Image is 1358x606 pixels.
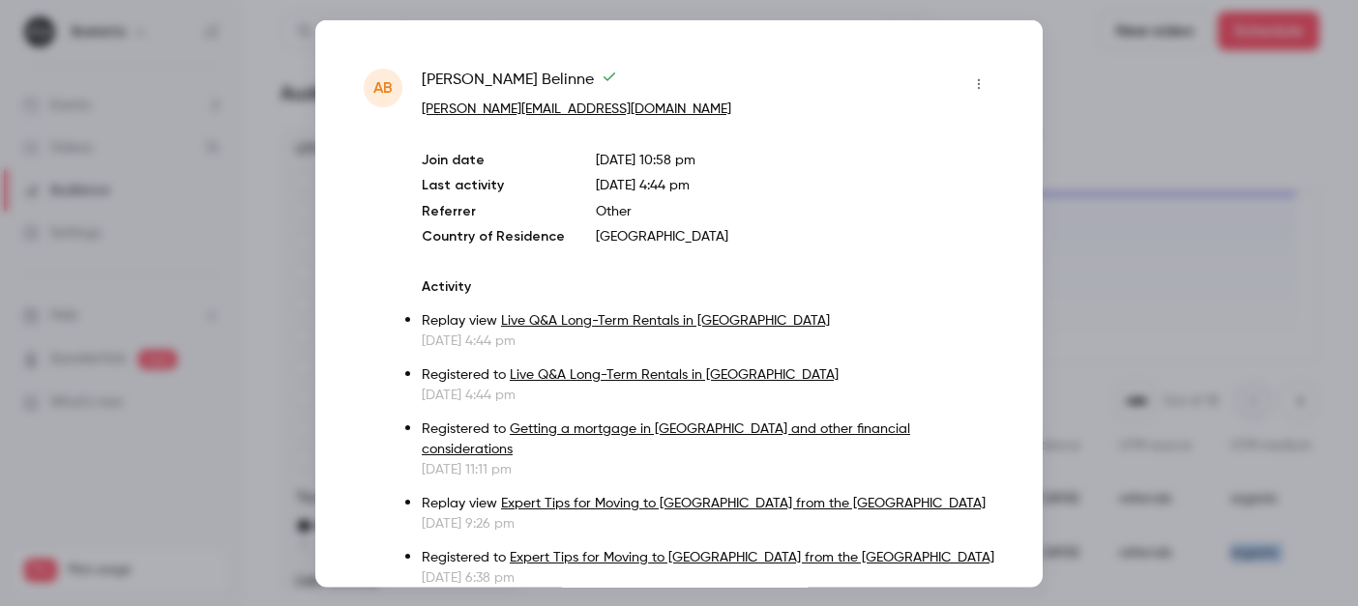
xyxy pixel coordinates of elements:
p: Replay view [422,493,994,513]
p: Replay view [422,310,994,331]
span: AB [373,75,393,99]
a: Live Q&A Long-Term Rentals in [GEOGRAPHIC_DATA] [501,313,830,327]
p: Referrer [422,201,565,220]
p: Registered to [422,547,994,567]
p: Registered to [422,364,994,385]
p: [DATE] 10:58 pm [596,150,994,169]
p: Join date [422,150,565,169]
p: Activity [422,276,994,296]
p: [DATE] 6:38 pm [422,567,994,587]
p: [GEOGRAPHIC_DATA] [596,226,994,245]
p: [DATE] 9:26 pm [422,513,994,533]
span: [PERSON_NAME] Belinne [422,68,617,99]
a: Expert Tips for Moving to [GEOGRAPHIC_DATA] from the [GEOGRAPHIC_DATA] [510,550,994,563]
p: [DATE] 4:44 pm [422,331,994,350]
p: [DATE] 4:44 pm [422,385,994,404]
a: Live Q&A Long-Term Rentals in [GEOGRAPHIC_DATA] [510,367,839,381]
p: Last activity [422,175,565,195]
a: Getting a mortgage in [GEOGRAPHIC_DATA] and other financial considerations [422,421,910,455]
p: Other [596,201,994,220]
p: Country of Residence [422,226,565,245]
p: [DATE] 11:11 pm [422,459,994,478]
a: Expert Tips for Moving to [GEOGRAPHIC_DATA] from the [GEOGRAPHIC_DATA] [501,496,986,509]
a: [PERSON_NAME][EMAIL_ADDRESS][DOMAIN_NAME] [422,101,731,115]
span: [DATE] 4:44 pm [596,178,690,191]
p: Registered to [422,418,994,459]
